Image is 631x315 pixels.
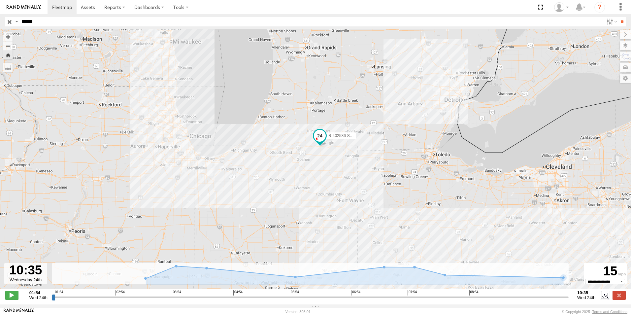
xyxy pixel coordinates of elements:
[285,310,311,314] div: Version: 308.01
[552,2,571,12] div: John Mertens
[14,17,19,26] label: Search Query
[408,290,417,296] span: 07:54
[172,290,181,296] span: 03:54
[29,295,48,300] span: Wed 24th Sep 2025
[604,17,618,26] label: Search Filter Options
[4,308,34,315] a: Visit our Website
[594,2,605,13] i: ?
[3,63,13,72] label: Measure
[7,5,41,10] img: rand-logo.svg
[351,290,360,296] span: 06:54
[3,41,13,51] button: Zoom out
[290,290,299,296] span: 05:54
[29,290,48,295] strong: 01:54
[585,264,626,279] div: 15
[3,32,13,41] button: Zoom in
[54,290,63,296] span: 01:54
[116,290,125,296] span: 02:54
[592,310,627,314] a: Terms and Conditions
[469,290,479,296] span: 08:54
[328,133,358,138] span: R-402586-Swing
[5,291,18,299] label: Play/Stop
[3,51,13,59] button: Zoom Home
[620,74,631,83] label: Map Settings
[613,291,626,299] label: Close
[233,290,243,296] span: 04:54
[577,295,595,300] span: Wed 24th Sep 2025
[562,310,627,314] div: © Copyright 2025 -
[577,290,595,295] strong: 10:35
